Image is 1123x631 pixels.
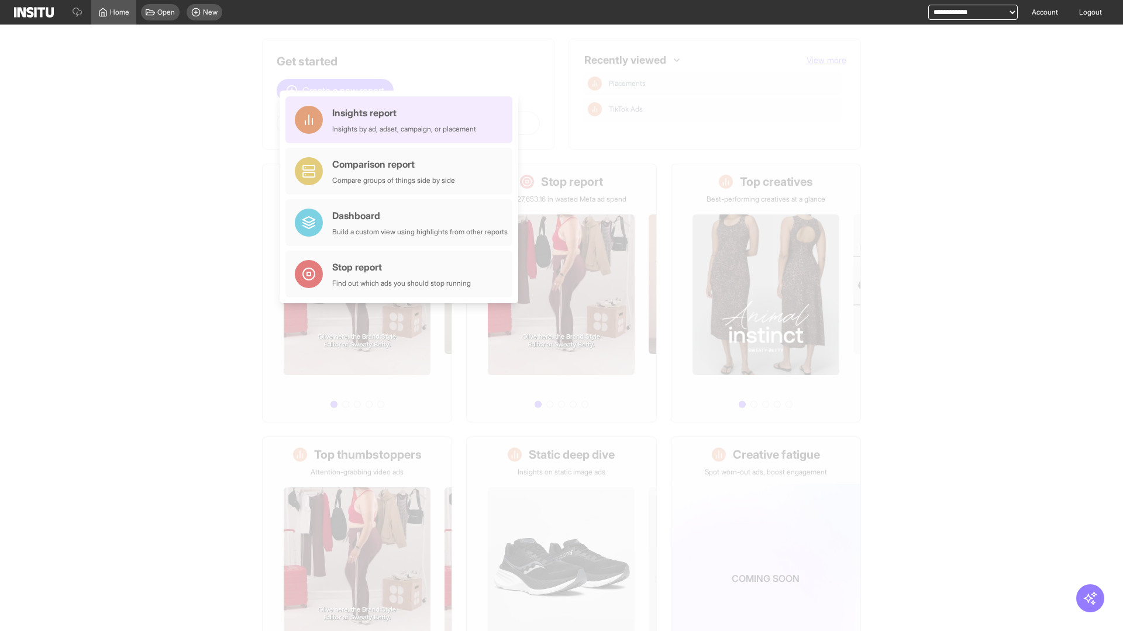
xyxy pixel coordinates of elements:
span: Open [157,8,175,17]
div: Comparison report [332,157,455,171]
div: Stop report [332,260,471,274]
div: Insights report [332,106,476,120]
div: Find out which ads you should stop running [332,279,471,288]
span: New [203,8,218,17]
div: Compare groups of things side by side [332,176,455,185]
span: Home [110,8,129,17]
div: Build a custom view using highlights from other reports [332,227,508,237]
div: Dashboard [332,209,508,223]
div: Insights by ad, adset, campaign, or placement [332,124,476,134]
img: Logo [14,7,54,18]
